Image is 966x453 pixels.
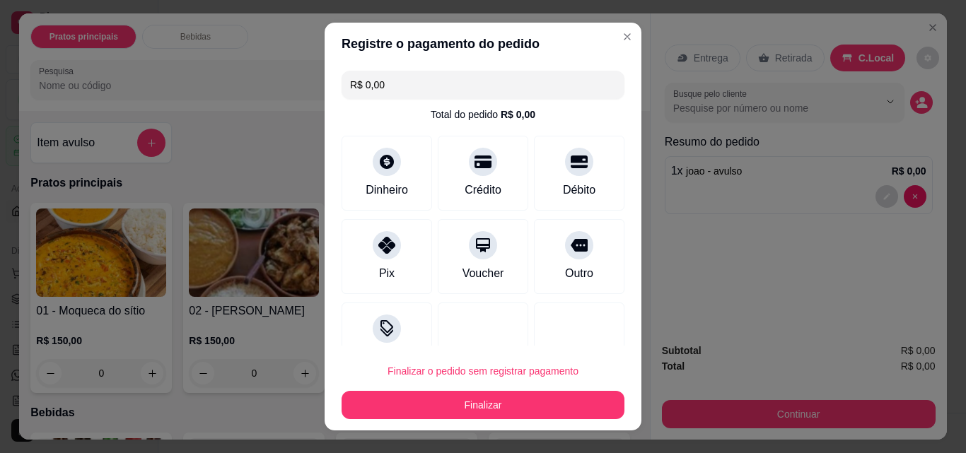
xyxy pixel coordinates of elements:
header: Registre o pagamento do pedido [325,23,641,65]
div: Total do pedido [431,107,535,122]
button: Finalizar o pedido sem registrar pagamento [342,357,624,385]
div: Outro [565,265,593,282]
button: Finalizar [342,391,624,419]
input: Ex.: hambúrguer de cordeiro [350,71,616,99]
div: Voucher [462,265,504,282]
div: Débito [563,182,595,199]
div: Dinheiro [366,182,408,199]
div: Pix [379,265,395,282]
button: Close [616,25,639,48]
div: Crédito [465,182,501,199]
div: R$ 0,00 [501,107,535,122]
